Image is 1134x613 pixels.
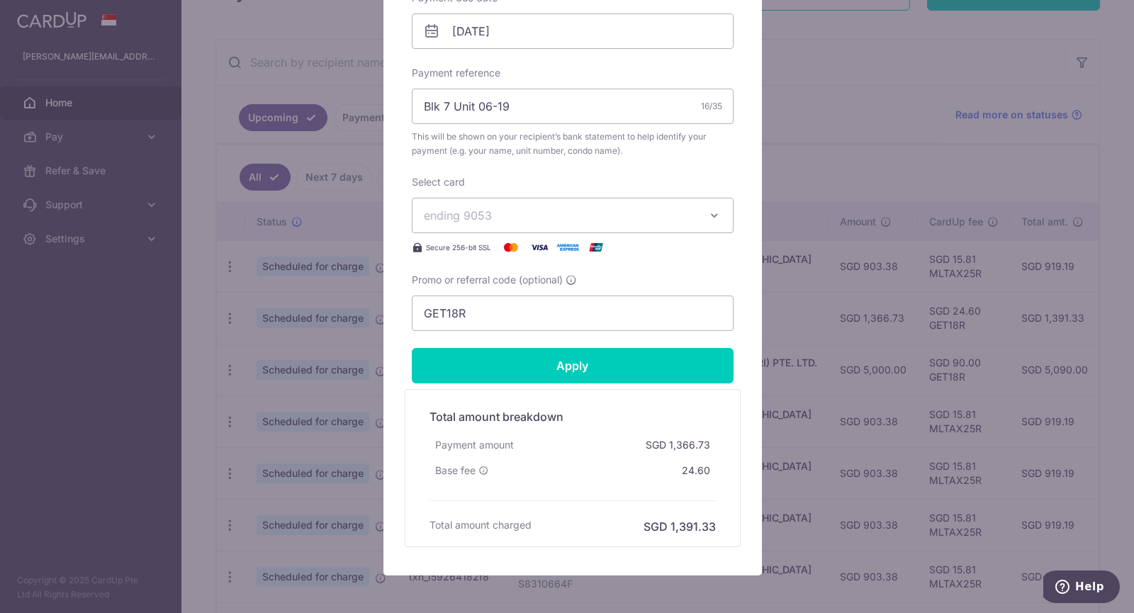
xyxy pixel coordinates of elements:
div: Payment amount [430,432,520,458]
div: 16/35 [701,99,722,113]
h5: Total amount breakdown [430,408,716,425]
img: UnionPay [582,239,610,256]
img: American Express [554,239,582,256]
input: DD / MM / YYYY [412,13,734,49]
span: Secure 256-bit SSL [426,242,491,253]
span: Base fee [435,463,476,478]
label: Payment reference [412,66,500,80]
iframe: Opens a widget where you can find more information [1043,570,1120,606]
div: SGD 1,366.73 [640,432,716,458]
img: Visa [525,239,554,256]
button: ending 9053 [412,198,734,233]
input: Apply [412,348,734,383]
span: ending 9053 [424,208,492,223]
img: Mastercard [497,239,525,256]
span: Promo or referral code (optional) [412,273,563,287]
h6: SGD 1,391.33 [644,518,716,535]
span: This will be shown on your recipient’s bank statement to help identify your payment (e.g. your na... [412,130,734,158]
label: Select card [412,175,465,189]
h6: Total amount charged [430,518,532,532]
div: 24.60 [676,458,716,483]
